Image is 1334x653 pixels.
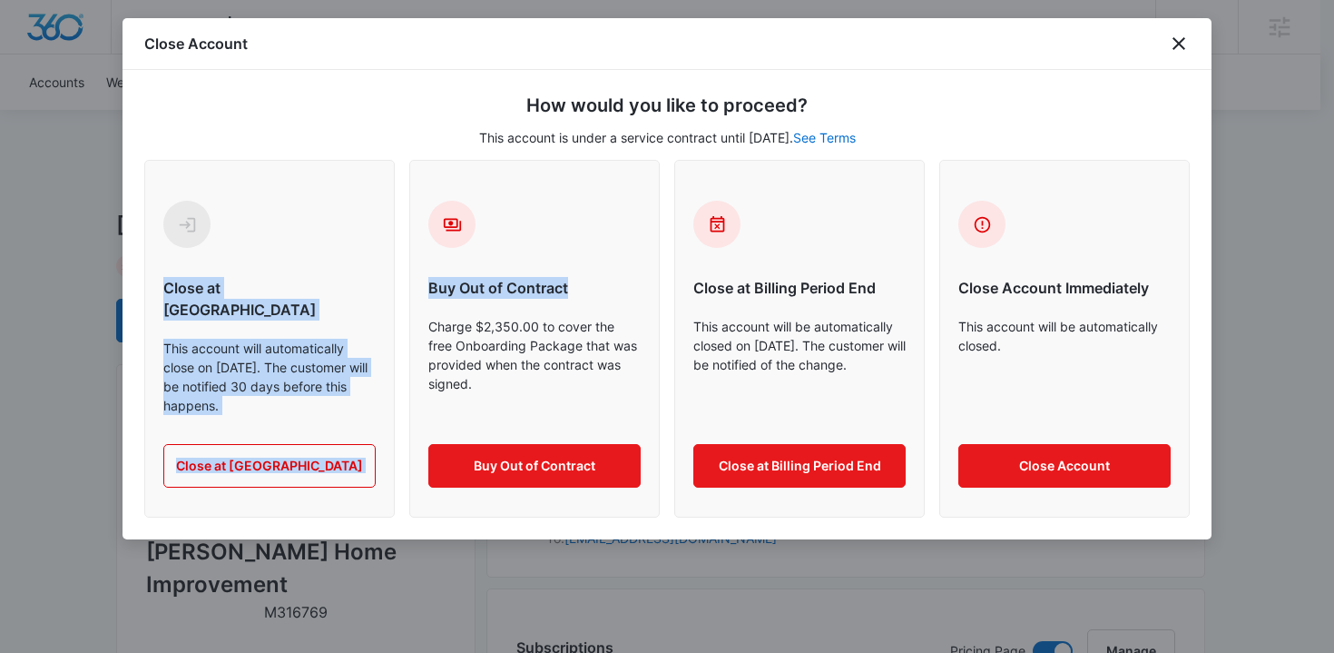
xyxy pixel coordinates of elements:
h6: Close at Billing Period End [693,277,906,299]
p: This account will automatically close on [DATE]. The customer will be notified 30 days before thi... [163,339,376,415]
h5: How would you like to proceed? [144,92,1190,119]
p: Charge $2,350.00 to cover the free Onboarding Package that was provided when the contract was sig... [428,317,641,415]
h6: Close Account Immediately [958,277,1171,299]
button: Close at Billing Period End [693,444,906,488]
button: Buy Out of Contract [428,444,641,488]
a: See Terms [793,130,856,145]
button: Close Account [958,444,1171,488]
p: This account will be automatically closed. [958,317,1171,415]
p: This account is under a service contract until [DATE]. [144,128,1190,147]
h1: Close Account [144,33,248,54]
h6: Close at [GEOGRAPHIC_DATA] [163,277,376,321]
p: This account will be automatically closed on [DATE]. The customer will be notified of the change. [693,317,906,415]
h6: Buy Out of Contract [428,277,641,299]
button: Close at [GEOGRAPHIC_DATA] [163,444,376,488]
button: close [1168,33,1190,54]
